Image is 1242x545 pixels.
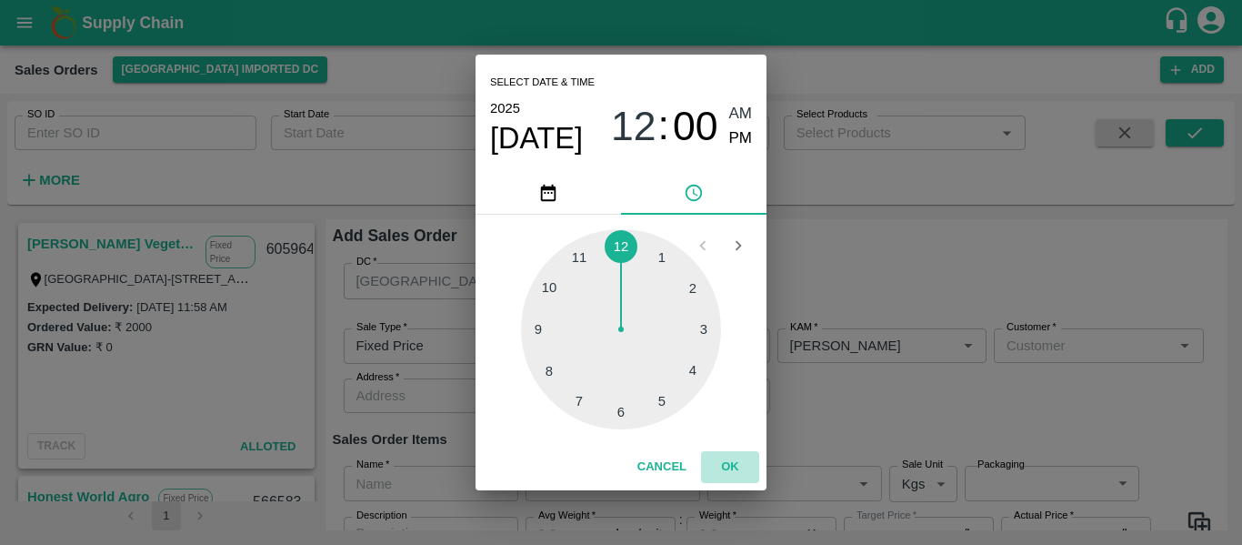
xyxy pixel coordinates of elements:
[658,102,669,150] span: :
[729,126,753,151] button: PM
[611,103,656,150] span: 12
[621,171,766,215] button: pick time
[701,451,759,483] button: OK
[490,120,583,156] button: [DATE]
[673,102,718,150] button: 00
[476,171,621,215] button: pick date
[490,96,520,120] button: 2025
[729,102,753,126] button: AM
[611,102,656,150] button: 12
[673,103,718,150] span: 00
[721,228,756,263] button: Open next view
[490,69,595,96] span: Select date & time
[630,451,694,483] button: Cancel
